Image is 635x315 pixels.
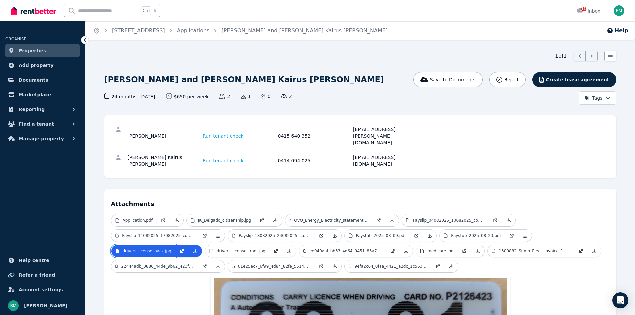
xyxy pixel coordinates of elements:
[345,230,410,242] a: Paystub_2025_08_09.pdf
[5,73,80,87] a: Documents
[5,37,26,41] span: ORGANISE
[141,6,151,15] span: Ctrl
[413,218,484,223] p: Payslip_04082025_10082025_copy.pdf
[502,214,515,226] a: Download Attachment
[19,135,64,143] span: Manage property
[5,283,80,296] a: Account settings
[177,27,210,34] a: Applications
[416,245,457,257] a: medicare.jpg
[203,157,244,164] span: Run tenant check
[588,245,601,257] a: Download Attachment
[269,214,282,226] a: Download Attachment
[238,264,311,269] p: 61e25ec7_6f99_4d84_82fe_5514726c59a3.jpeg
[584,95,603,101] span: Tags
[386,245,399,257] a: Open in new Tab
[309,248,382,254] p: ee949aaf_bb33_4d64_9451_85a7b0a66691.jpeg
[504,76,519,83] span: Reject
[328,230,341,242] a: Download Attachment
[410,230,423,242] a: Open in new Tab
[122,233,194,238] p: Payslip_11082025_17082025_copy.pdf
[203,133,244,139] span: Run tenant check
[123,218,153,223] p: Application.pdf
[607,27,628,35] button: Help
[423,230,436,242] a: Download Attachment
[440,230,505,242] a: Paystub_2025_08_23.pdf
[355,264,427,269] p: 9efa2c64_0faa_4421_a2dc_1c5631de873e.jpeg
[427,248,453,254] p: medicare.jpg
[458,245,471,257] a: Open in new Tab
[269,245,283,257] a: Open in new Tab
[19,120,54,128] span: Find a tenant
[5,88,80,101] a: Marketplace
[5,59,80,72] a: Add property
[614,5,624,16] img: Brendan Meng
[471,245,484,257] a: Download Attachment
[228,260,315,272] a: 61e25ec7_6f99_4d84_82fe_5514726c59a3.jpeg
[123,248,171,254] p: drivers_license_back.jpg
[11,6,56,16] img: RentBetter
[5,103,80,116] button: Reporting
[489,72,526,87] button: Reject
[488,245,574,257] a: 1300882_Sumo_Elec_i_nvoice_1.pdf
[221,27,388,34] a: [PERSON_NAME] and [PERSON_NAME] Kairus [PERSON_NAME]
[19,91,51,99] span: Marketplace
[128,126,201,146] div: [PERSON_NAME]
[24,302,67,310] span: [PERSON_NAME]
[413,72,483,87] button: Save to Documents
[261,93,270,100] span: 0
[577,8,600,14] div: Inbox
[217,248,265,254] p: drivers_license_front.jpg
[5,268,80,282] a: Refer a friend
[278,126,351,146] div: 0415 640 352
[211,260,225,272] a: Download Attachment
[111,260,198,272] a: 22444adb_0886_44de_9b62_423f296e34a0.jpeg
[430,76,476,83] span: Save to Documents
[166,93,209,100] span: $650 per week
[5,117,80,131] button: Find a tenant
[255,214,269,226] a: Open in new Tab
[299,245,386,257] a: ee949aaf_bb33_4d64_9451_85a7b0a66691.jpeg
[5,132,80,145] button: Manage property
[445,260,458,272] a: Download Attachment
[546,76,609,83] span: Create lease agreement
[555,52,567,60] span: 1 of 1
[451,233,501,238] p: Paystub_2025_08_23.pdf
[85,21,396,40] nav: Breadcrumb
[278,154,351,167] div: 0414 094 025
[402,214,489,226] a: Payslip_04082025_10082025_copy.pdf
[489,214,502,226] a: Open in new Tab
[532,72,616,87] button: Create lease agreement
[239,233,310,238] p: Payslip_18082025_24082025_copy.pdf
[328,260,341,272] a: Download Attachment
[5,254,80,267] a: Help centre
[121,264,194,269] p: 22444adb_0886_44de_9b62_423f296e34a0.jpeg
[170,214,183,226] a: Download Attachment
[385,214,399,226] a: Download Attachment
[345,260,431,272] a: 9efa2c64_0faa_4421_a2dc_1c5631de873e.jpeg
[579,91,616,105] button: Tags
[399,245,413,257] a: Download Attachment
[315,230,328,242] a: Open in new Tab
[111,245,175,257] a: drivers_license_back.jpg
[198,260,211,272] a: Open in new Tab
[19,61,54,69] span: Add property
[111,195,610,209] h4: Attachments
[19,105,45,113] span: Reporting
[219,93,230,100] span: 2
[285,214,372,226] a: OVO_Energy_Electricity_statement_2025_07_02_to_2025_08_01.pdf
[283,245,296,257] a: Download Attachment
[19,76,48,84] span: Documents
[19,47,46,55] span: Properties
[353,126,426,146] div: [EMAIL_ADDRESS][PERSON_NAME][DOMAIN_NAME]
[211,230,225,242] a: Download Attachment
[294,218,368,223] p: OVO_Energy_Electricity_statement_2025_07_02_to_2025_08_01.pdf
[505,230,518,242] a: Open in new Tab
[353,154,426,167] div: [EMAIL_ADDRESS][DOMAIN_NAME]
[187,214,255,226] a: JK_Delgado_citizenship.jpg
[198,218,251,223] p: JK_Delgado_citizenship.jpg
[372,214,385,226] a: Open in new Tab
[157,214,170,226] a: Open in new Tab
[518,230,532,242] a: Download Attachment
[431,260,445,272] a: Open in new Tab
[175,245,189,257] a: Open in new Tab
